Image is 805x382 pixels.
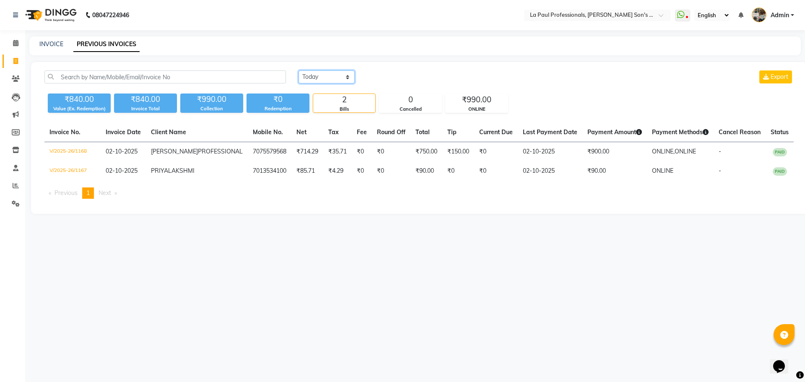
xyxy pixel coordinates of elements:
[151,148,198,155] span: [PERSON_NAME]
[582,161,647,181] td: ₹90.00
[180,105,243,112] div: Collection
[73,37,140,52] a: PREVIOUS INVOICES
[523,128,577,136] span: Last Payment Date
[652,128,709,136] span: Payment Methods
[379,106,441,113] div: Cancelled
[291,161,323,181] td: ₹85.71
[446,94,508,106] div: ₹990.00
[773,148,787,156] span: PAID
[771,128,789,136] span: Status
[48,105,111,112] div: Value (Ex. Redemption)
[372,161,410,181] td: ₹0
[759,70,792,83] button: Export
[151,167,168,174] span: PRIYA
[44,161,101,181] td: V/2025-26/1167
[719,148,721,155] span: -
[752,8,766,22] img: Admin
[151,128,186,136] span: Client Name
[410,142,442,162] td: ₹750.00
[247,94,309,105] div: ₹0
[719,128,761,136] span: Cancel Reason
[675,148,696,155] span: ONLINE
[21,3,79,27] img: logo
[44,70,286,83] input: Search by Name/Mobile/Email/Invoice No
[518,142,582,162] td: 02-10-2025
[323,142,352,162] td: ₹35.71
[313,94,375,106] div: 2
[168,167,195,174] span: LAKSHMI
[770,348,797,374] iframe: chat widget
[447,128,457,136] span: Tip
[198,148,243,155] span: PROFESSIONAL
[352,161,372,181] td: ₹0
[771,11,789,20] span: Admin
[99,189,111,197] span: Next
[377,128,405,136] span: Round Off
[328,128,339,136] span: Tax
[106,148,138,155] span: 02-10-2025
[114,105,177,112] div: Invoice Total
[48,94,111,105] div: ₹840.00
[446,106,508,113] div: ONLINE
[479,128,513,136] span: Current Due
[106,167,138,174] span: 02-10-2025
[474,142,518,162] td: ₹0
[518,161,582,181] td: 02-10-2025
[248,161,291,181] td: 7013534100
[652,167,673,174] span: ONLINE
[357,128,367,136] span: Fee
[253,128,283,136] span: Mobile No.
[442,142,474,162] td: ₹150.00
[372,142,410,162] td: ₹0
[771,73,788,81] span: Export
[352,142,372,162] td: ₹0
[92,3,129,27] b: 08047224946
[410,161,442,181] td: ₹90.00
[86,189,90,197] span: 1
[415,128,430,136] span: Total
[291,142,323,162] td: ₹714.29
[719,167,721,174] span: -
[773,167,787,176] span: PAID
[106,128,141,136] span: Invoice Date
[114,94,177,105] div: ₹840.00
[582,142,647,162] td: ₹900.00
[247,105,309,112] div: Redemption
[49,128,80,136] span: Invoice No.
[39,40,63,48] a: INVOICE
[44,187,794,199] nav: Pagination
[474,161,518,181] td: ₹0
[44,142,101,162] td: V/2025-26/1168
[313,106,375,113] div: Bills
[652,148,675,155] span: ONLINE,
[379,94,441,106] div: 0
[55,189,78,197] span: Previous
[296,128,306,136] span: Net
[323,161,352,181] td: ₹4.29
[442,161,474,181] td: ₹0
[587,128,642,136] span: Payment Amount
[248,142,291,162] td: 7075579568
[180,94,243,105] div: ₹990.00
